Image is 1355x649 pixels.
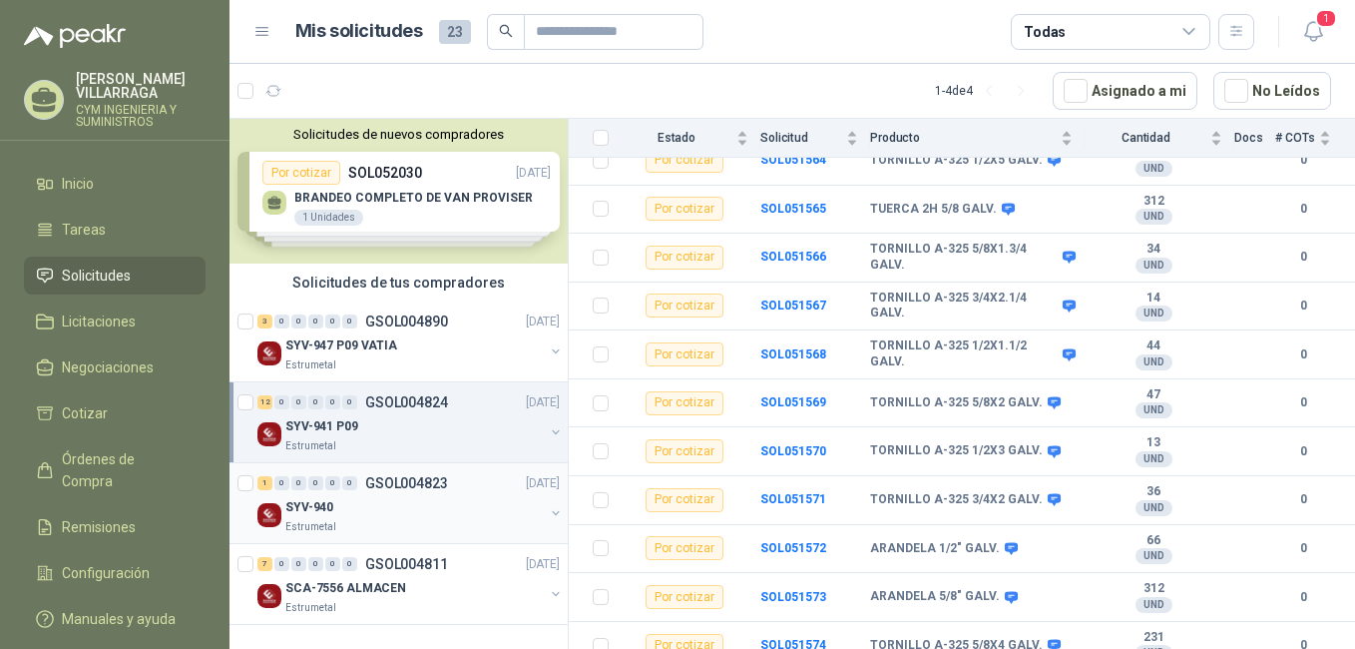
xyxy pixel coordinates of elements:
b: TORNILLO A-325 1/2X3 GALV. [870,443,1043,459]
div: Por cotizar [646,246,723,270]
img: Company Logo [257,341,281,365]
b: TORNILLO A-325 1/2X5 GALV. [870,153,1043,169]
p: Estrumetal [285,438,336,454]
b: 0 [1275,490,1331,509]
div: UND [1135,306,1172,322]
b: 66 [1085,533,1222,549]
b: SOL051570 [760,444,826,458]
a: 1 0 0 0 0 0 GSOL004823[DATE] Company LogoSYV-940Estrumetal [257,471,564,535]
a: SOL051569 [760,395,826,409]
span: Cotizar [62,402,108,424]
div: 0 [308,476,323,490]
b: TORNILLO A-325 5/8X1.3/4 GALV. [870,242,1058,273]
span: Inicio [62,173,94,195]
b: 0 [1275,539,1331,558]
span: # COTs [1275,131,1315,145]
p: [DATE] [526,474,560,493]
b: 34 [1085,242,1222,258]
a: Remisiones [24,508,206,546]
b: TORNILLO A-325 3/4X2 GALV. [870,492,1043,508]
b: 36 [1085,484,1222,500]
a: Inicio [24,165,206,203]
div: UND [1135,451,1172,467]
b: TORNILLO A-325 5/8X2 GALV. [870,395,1043,411]
b: SOL051564 [760,153,826,167]
div: Por cotizar [646,197,723,221]
div: 0 [308,315,323,328]
span: Estado [621,131,732,145]
div: 0 [308,557,323,571]
div: 0 [274,315,289,328]
span: Producto [870,131,1057,145]
div: 1 [257,476,272,490]
b: 13 [1085,435,1222,451]
img: Logo peakr [24,24,126,48]
div: 0 [274,395,289,409]
b: 0 [1275,297,1331,316]
span: Manuales y ayuda [62,608,176,630]
a: SOL051573 [760,590,826,604]
a: Cotizar [24,394,206,432]
p: Estrumetal [285,519,336,535]
a: SOL051568 [760,347,826,361]
div: 0 [325,557,340,571]
b: 14 [1085,291,1222,307]
div: Solicitudes de tus compradores [229,264,568,302]
div: Por cotizar [646,149,723,173]
span: Remisiones [62,516,136,538]
p: [PERSON_NAME] VILLARRAGA [76,72,206,100]
div: 0 [325,476,340,490]
div: UND [1135,402,1172,418]
p: Estrumetal [285,357,336,373]
p: [DATE] [526,313,560,331]
th: Docs [1234,119,1275,158]
a: SOL051571 [760,492,826,506]
a: SOL051566 [760,250,826,264]
div: 0 [291,557,306,571]
p: GSOL004890 [365,315,448,328]
span: Solicitud [760,131,842,145]
span: Cantidad [1085,131,1206,145]
img: Company Logo [257,422,281,446]
div: 0 [342,557,357,571]
div: Por cotizar [646,488,723,512]
img: Company Logo [257,584,281,608]
div: 0 [274,476,289,490]
b: SOL051565 [760,202,826,216]
b: 231 [1085,630,1222,646]
div: 12 [257,395,272,409]
th: Estado [621,119,760,158]
th: Producto [870,119,1085,158]
div: 0 [342,315,357,328]
p: SYV-941 P09 [285,417,358,436]
b: 312 [1085,194,1222,210]
a: SOL051567 [760,299,826,313]
a: Órdenes de Compra [24,440,206,500]
th: Cantidad [1085,119,1234,158]
div: Por cotizar [646,391,723,415]
b: 44 [1085,338,1222,354]
p: GSOL004811 [365,557,448,571]
div: Todas [1024,21,1066,43]
div: UND [1135,597,1172,613]
div: Por cotizar [646,294,723,318]
a: 7 0 0 0 0 0 GSOL004811[DATE] Company LogoSCA-7556 ALMACENEstrumetal [257,552,564,616]
b: 0 [1275,393,1331,412]
div: 1 - 4 de 4 [935,75,1037,107]
p: SYV-947 P09 VATIA [285,336,397,355]
span: 23 [439,20,471,44]
span: Negociaciones [62,356,154,378]
div: UND [1135,548,1172,564]
span: Tareas [62,219,106,241]
p: SCA-7556 ALMACEN [285,579,406,598]
div: 0 [342,395,357,409]
b: ARANDELA 1/2" GALV. [870,541,1000,557]
button: Asignado a mi [1053,72,1197,110]
div: 3 [257,315,272,328]
span: Solicitudes [62,265,131,287]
